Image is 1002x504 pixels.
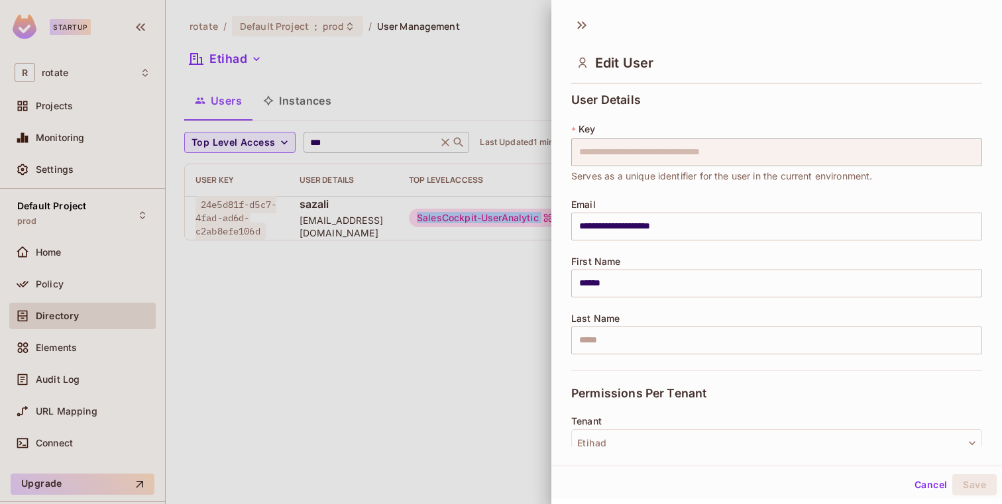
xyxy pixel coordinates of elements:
[571,429,982,457] button: Etihad
[571,416,602,427] span: Tenant
[571,313,620,324] span: Last Name
[579,124,595,134] span: Key
[571,199,596,210] span: Email
[571,387,706,400] span: Permissions Per Tenant
[909,474,952,495] button: Cancel
[595,55,653,71] span: Edit User
[952,474,997,495] button: Save
[571,169,873,183] span: Serves as a unique identifier for the user in the current environment.
[571,93,641,107] span: User Details
[571,256,621,267] span: First Name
